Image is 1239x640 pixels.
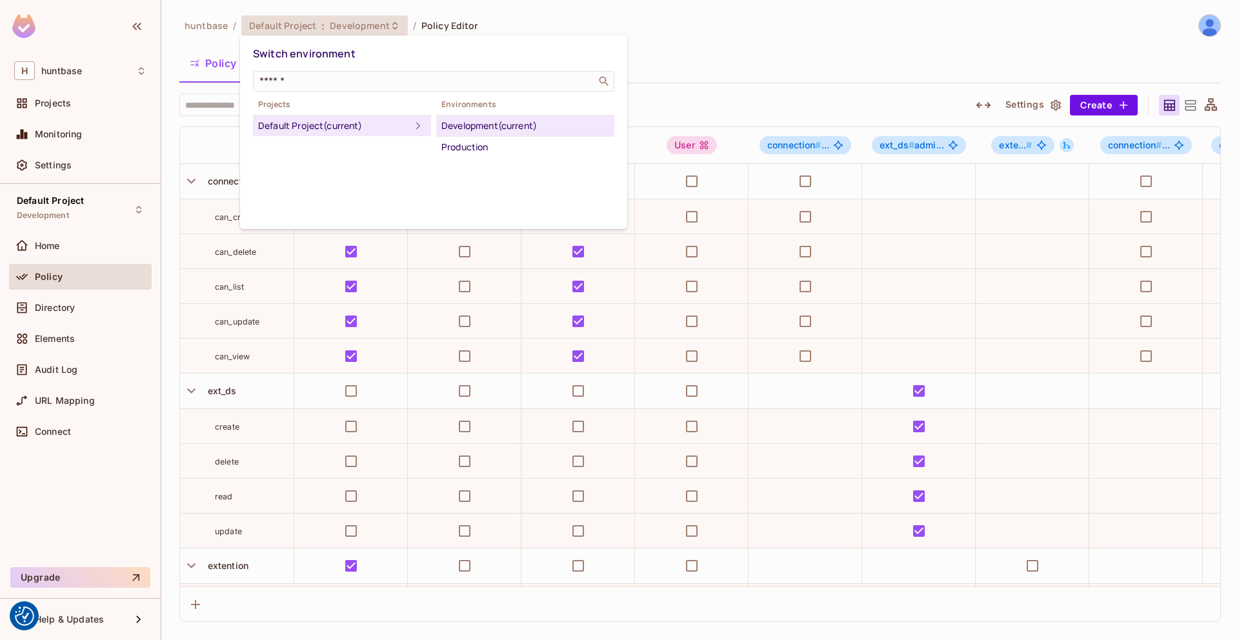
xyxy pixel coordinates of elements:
[253,46,356,61] span: Switch environment
[15,606,34,626] img: Revisit consent button
[15,606,34,626] button: Consent Preferences
[441,139,609,155] div: Production
[253,99,431,110] span: Projects
[436,99,614,110] span: Environments
[258,118,410,134] div: Default Project (current)
[441,118,609,134] div: Development (current)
